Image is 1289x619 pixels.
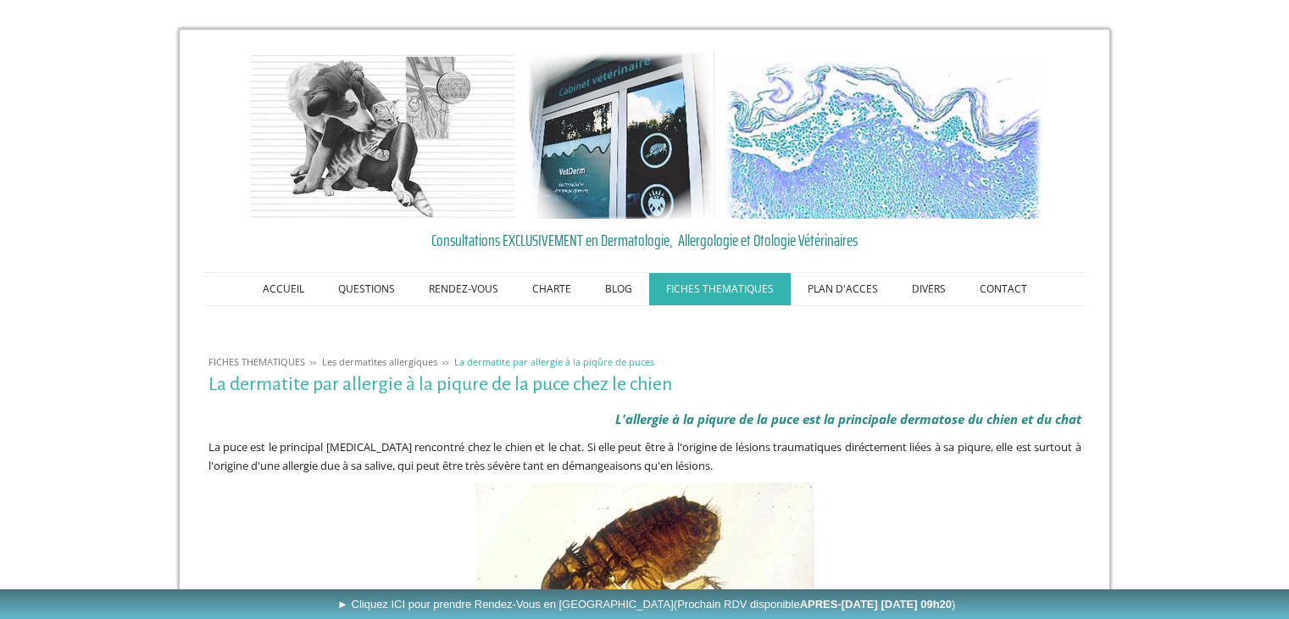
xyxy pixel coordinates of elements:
span: La puce est le principal [MEDICAL_DATA] rencontré chez le chien et le chat. Si elle peut être à l... [208,439,1081,473]
span: Les dermatites allergiques [322,355,437,368]
a: BLOG [588,273,649,305]
h1: La dermatite par allergie à la piqure de la puce chez le chien [208,374,1081,395]
a: PLAN D'ACCES [791,273,895,305]
span: FICHES THEMATIQUES [208,355,305,368]
a: QUESTIONS [321,273,412,305]
a: RENDEZ-VOUS [412,273,515,305]
span: (Prochain RDV disponible ) [674,598,956,611]
span: ► Cliquez ICI pour prendre Rendez-Vous en [GEOGRAPHIC_DATA] [337,598,955,611]
a: ACCUEIL [246,273,321,305]
b: APRES-[DATE] [DATE] 09h20 [800,598,952,611]
a: FICHES THEMATIQUES [204,355,309,368]
a: DIVERS [895,273,963,305]
a: CONTACT [963,273,1044,305]
span: L'allergie à la piqure de la puce est la principale dermatose du chien et du chat [615,410,1081,427]
a: La dermatite par allergie à la piqûre de puces [450,355,658,368]
a: Les dermatites allergiques [318,355,442,368]
a: Consultations EXCLUSIVEMENT en Dermatologie, Allergologie et Otologie Vétérinaires [208,227,1081,253]
a: CHARTE [515,273,588,305]
span: La dermatite par allergie à la piqûre de puces [454,355,654,368]
a: FICHES THEMATIQUES [649,273,791,305]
